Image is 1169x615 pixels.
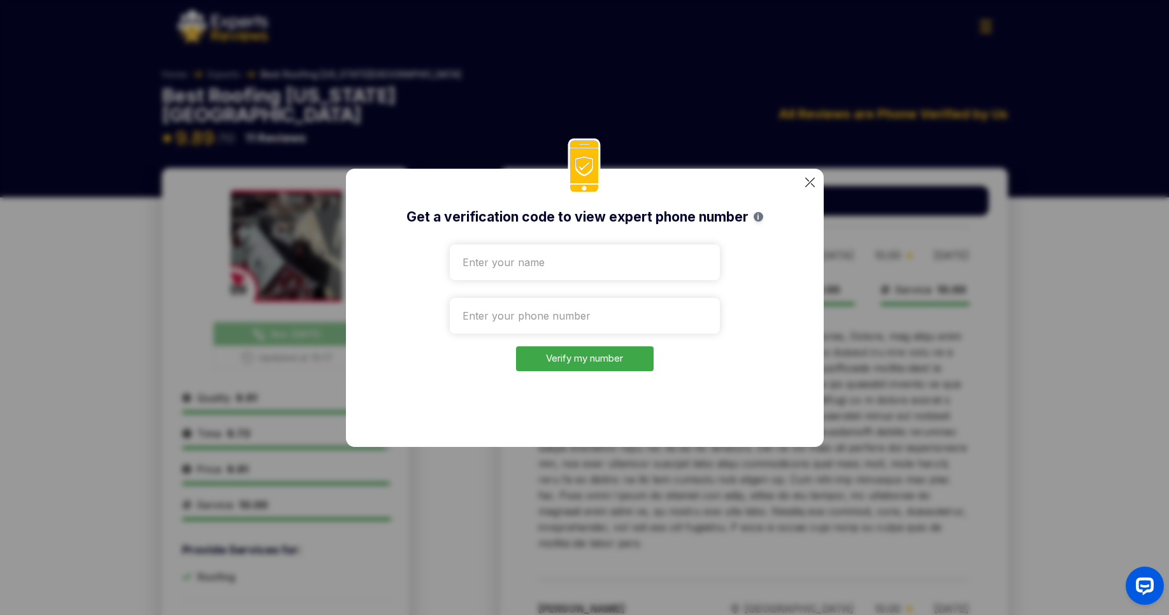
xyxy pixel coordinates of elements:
[754,212,763,222] span: i
[375,207,794,227] h2: Get a verification code to view expert phone number
[450,244,720,280] input: Enter your name
[516,346,654,371] button: Verify my number
[805,178,815,187] img: categoryImgae
[1115,562,1169,615] iframe: OpenWidget widget
[568,138,601,195] img: phoneIcon
[450,298,720,334] input: Enter your phone number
